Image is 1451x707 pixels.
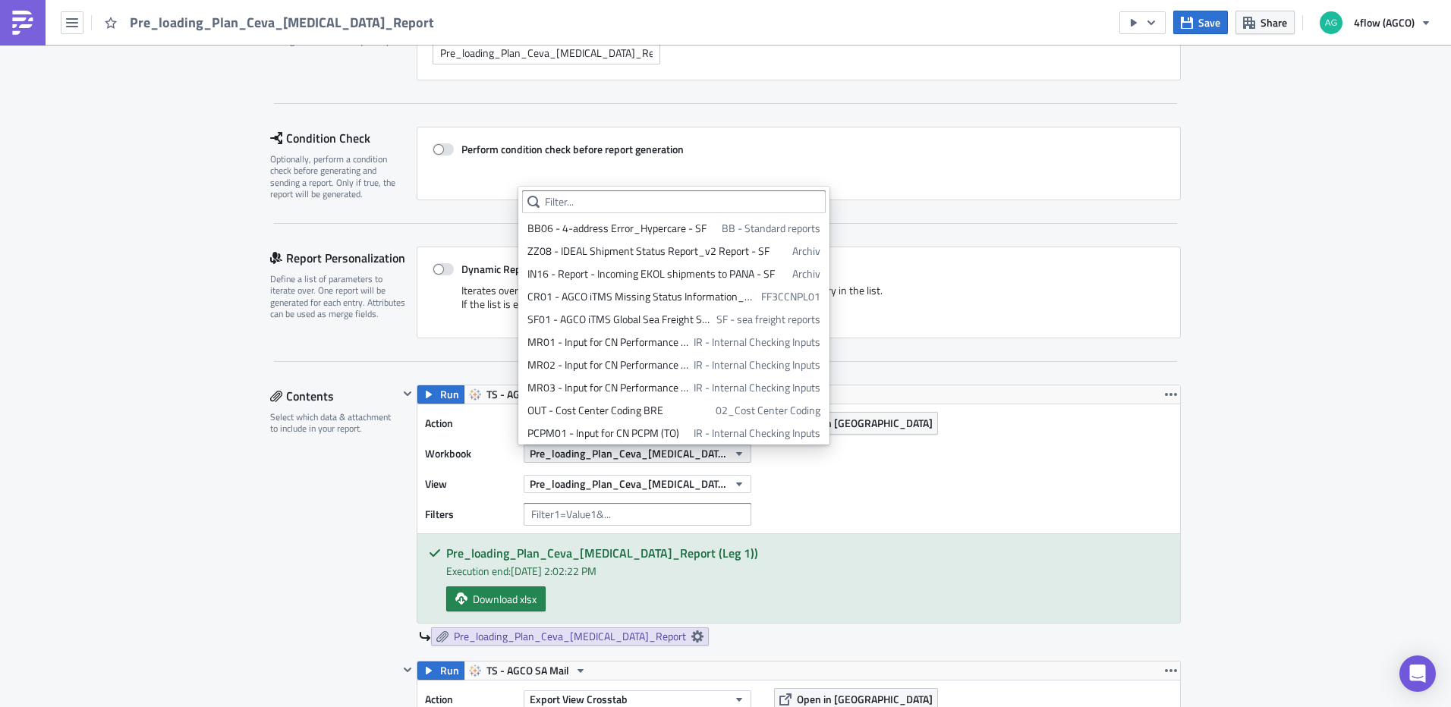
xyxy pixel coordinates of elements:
[694,357,820,372] span: IR - Internal Checking Inputs
[270,411,398,435] div: Select which data & attachment to include in your report.
[1198,14,1220,30] span: Save
[425,412,516,435] label: Action
[527,244,787,259] div: ZZ08 - IDEAL Shipment Status Report_v2 Report - SF
[6,56,725,68] p: #1: Only cargos with route available at our system (4flow can see the 3D for the volumes).
[1235,11,1295,34] button: Share
[398,661,417,679] button: Hide content
[527,266,787,281] div: IN16 - Report - Incoming EKOL shipments to PANA - SF
[398,385,417,403] button: Hide content
[527,312,711,327] div: SF01 - AGCO iTMS Global Sea Freight Shipments
[1311,6,1440,39] button: 4flow (AGCO)
[425,442,516,465] label: Workbook
[464,661,592,680] button: TS - AGCO SA Mail
[1399,655,1436,692] div: Open Intercom Messenger
[527,403,710,418] div: OUT - Cost Center Coding BRE
[440,385,459,404] span: Run
[524,503,751,526] input: Filter1=Value1&...
[486,661,569,680] span: TS - AGCO SA Mail
[473,591,537,607] span: Download xlsx
[425,503,516,526] label: Filters
[270,385,398,407] div: Contents
[722,221,820,236] span: BB - Standard reports
[461,141,684,157] strong: Perform condition check before report generation
[530,691,628,707] span: Export View Crosstab
[530,445,728,461] span: Pre_loading_Plan_Ceva_[MEDICAL_DATA]_Report (SF)
[6,73,725,85] p: #2: Only cargos without a route implemented yet (that means someone from 4flow has assigned manua...
[417,385,464,404] button: Run
[11,11,35,35] img: PushMetrics
[694,335,820,350] span: IR - Internal Checking Inputs
[524,475,751,493] button: Pre_loading_Plan_Ceva_[MEDICAL_DATA]_Report (Leg 1))
[797,415,933,431] span: Open in [GEOGRAPHIC_DATA]
[761,289,820,304] span: FF3CCNPL01
[446,563,1169,579] div: Execution end: [DATE] 2:02:22 PM
[1318,10,1344,36] img: Avatar
[6,6,725,18] p: Dears
[527,335,688,350] div: MR01 - Input for CN Performance Report (LE)
[270,127,417,149] div: Condition Check
[6,39,725,52] p: Note that you can receive 2 files attached.
[792,244,820,259] span: Archiv
[527,289,756,304] div: CR01 - AGCO iTMS Missing Status Information_V2
[425,473,516,495] label: View
[774,412,938,435] button: Open in [GEOGRAPHIC_DATA]
[433,284,1165,322] div: Iterates over a list of parameters and generates a personalised report for each entry in the list...
[417,661,464,680] button: Run
[792,266,820,281] span: Archiv
[270,247,417,269] div: Report Personalization
[694,380,820,395] span: IR - Internal Checking Inputs
[522,190,826,213] input: Filter...
[527,380,688,395] div: MR03 - Input for CN Performance Report (IS)
[270,153,407,200] div: Optionally, perform a condition check before generating and sending a report. Only if true, the r...
[461,261,606,277] strong: Dynamic Report Personalization
[1261,14,1287,30] span: Share
[6,6,725,85] body: Rich Text Area. Press ALT-0 for help.
[716,312,820,327] span: SF - sea freight reports
[797,691,933,707] span: Open in [GEOGRAPHIC_DATA]
[446,586,546,611] a: Download xlsx
[446,547,1169,559] h5: Pre_loading_Plan_Ceva_[MEDICAL_DATA]_Report (Leg 1))
[527,357,688,372] div: MR02 - Input for CN Performance Report (TO)
[1173,11,1228,34] button: Save
[716,403,820,418] span: 02_Cost Center Coding
[270,273,407,320] div: Define a list of parameters to iterate over. One report will be generated for each entry. Attribu...
[524,445,751,463] button: Pre_loading_Plan_Ceva_[MEDICAL_DATA]_Report (SF)
[440,661,459,680] span: Run
[486,385,569,404] span: TS - AGCO SA Mail
[130,14,436,31] span: Pre_loading_Plan_Ceva_[MEDICAL_DATA]_Report
[694,426,820,441] span: IR - Internal Checking Inputs
[431,627,709,646] a: Pre_loading_Plan_Ceva_[MEDICAL_DATA]_Report
[527,426,688,441] div: PCPM01 - Input for CN PCPM (TO)
[454,630,686,643] span: Pre_loading_Plan_Ceva_[MEDICAL_DATA]_Report
[527,221,716,236] div: BB06 - 4-address Error_Hypercare - SF
[1354,14,1415,30] span: 4flow (AGCO)
[6,23,725,35] p: See cargos assigned to a carrier with first delivery place as Ceva, that are not assigned to the ...
[530,476,728,492] span: Pre_loading_Plan_Ceva_[MEDICAL_DATA]_Report (Leg 1))
[270,35,407,46] div: Configure the basics of your report.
